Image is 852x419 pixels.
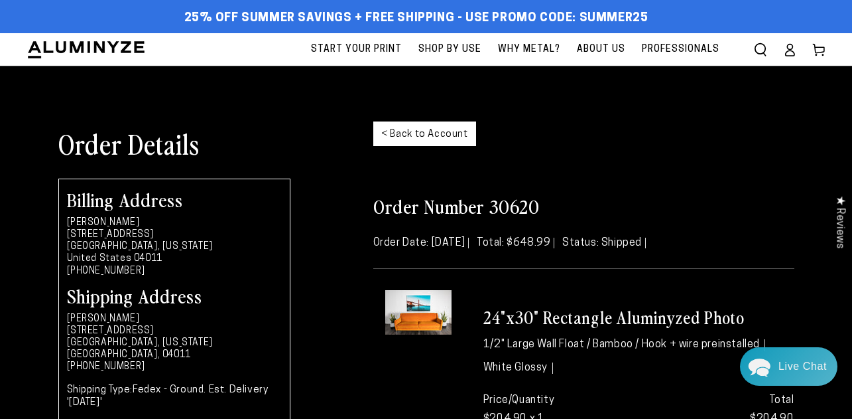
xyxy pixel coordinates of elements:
[60,131,234,143] div: Aluminyze
[67,241,282,253] li: [GEOGRAPHIC_DATA], [US_STATE]
[44,145,257,157] p: Hi, I hope this finds you well. I'm so sorry about the issues with this image. Unfortunately the ...
[418,41,481,58] span: Shop By Use
[142,274,179,284] span: Re:amaze
[642,41,719,58] span: Professionals
[746,35,775,64] summary: Search our site
[67,384,282,410] p: Fedex - Ground. Est. Delivery '[DATE]'
[67,190,282,209] h2: Billing Address
[778,347,827,386] div: Contact Us Directly
[483,307,794,329] h3: 24"x30" Rectangle Aluminyzed Photo
[412,33,488,66] a: Shop By Use
[27,40,146,60] img: Aluminyze
[67,229,282,241] li: [STREET_ADDRESS]
[101,277,180,284] span: We run on
[44,130,57,143] img: missing_thumb-9d6c3a54066ef25ae95f5dc6d59505127880417e42794f8707aec483bafeb43d.png
[67,253,282,265] li: United States 04011
[44,173,57,187] img: 70d7277be94d6a54e35f7b04046c4d35
[635,33,726,66] a: Professionals
[311,41,402,58] span: Start Your Print
[498,41,560,58] span: Why Metal?
[67,349,282,361] li: [GEOGRAPHIC_DATA], 04011
[304,33,408,66] a: Start Your Print
[483,363,554,375] li: White Glossy
[373,122,476,146] a: < Back to Account
[491,33,567,66] a: Why Metal?
[373,238,469,248] span: Order Date: [DATE]
[373,194,794,218] h2: Order Number 30620
[740,347,837,386] div: Chat widget toggle
[60,174,234,187] div: Aluminyze
[110,20,145,54] img: John
[477,238,554,248] span: Total: $648.99
[483,339,766,351] li: 1/2" Large Wall Float / Bamboo / Hook + wire preinstalled
[769,395,794,406] strong: Total
[385,290,452,335] img: Personalized Metal Print, 24x30 Aluminum Prints - 1/2" Large Wall Float / WireHangerPreinstalled
[27,106,254,119] div: Recent Conversations
[67,361,282,373] li: [PHONE_NUMBER]
[577,41,625,58] span: About Us
[67,385,133,395] strong: Shipping Type:
[67,286,282,305] h2: Shipping Address
[570,33,632,66] a: About Us
[90,296,192,317] a: Send a Message
[234,132,257,142] div: [DATE]
[67,266,282,278] li: [PHONE_NUMBER]
[234,175,257,185] div: [DATE]
[58,126,353,161] h1: Order Details
[184,11,648,26] span: 25% off Summer Savings + Free Shipping - Use Promo Code: SUMMER25
[562,238,646,248] span: Status: Shipped
[67,325,282,337] li: [STREET_ADDRESS]
[827,185,852,259] div: Click to open Judge.me floating reviews tab
[67,314,140,324] strong: [PERSON_NAME]
[19,62,263,73] div: We usually reply in a few hours.
[67,218,140,228] strong: [PERSON_NAME]
[138,20,172,54] img: Marie J
[67,337,282,349] li: [GEOGRAPHIC_DATA], [US_STATE]
[44,188,257,201] p: This is my second message about this order. My largest print arrived blurry and poor quality. I w...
